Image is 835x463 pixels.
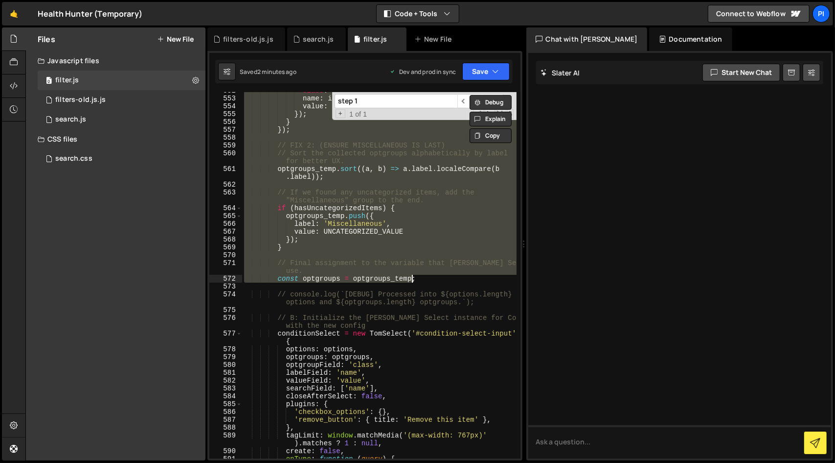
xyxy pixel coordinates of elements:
div: 558 [209,134,242,142]
div: search.js [303,34,334,44]
div: 582 [209,377,242,385]
span: Search In Selection [507,109,514,119]
div: Dev and prod in sync [389,68,456,76]
div: 581 [209,369,242,377]
div: 585 [209,400,242,408]
div: Javascript files [26,51,205,71]
button: Start new chat [702,64,780,81]
h2: Files [38,34,55,45]
a: 🤙 [2,2,26,25]
span: Toggle Replace mode [336,109,346,118]
div: 16494/45041.js [38,110,205,129]
div: 557 [209,126,242,134]
div: Chat with [PERSON_NAME] [526,27,648,51]
div: 580 [209,361,242,369]
div: 589 [209,432,242,447]
div: 567 [209,228,242,236]
div: search.js [55,115,86,124]
span: 0 [46,77,52,85]
button: Code + Tools [377,5,459,23]
div: 16494/44708.js [38,71,205,90]
div: 577 [209,330,242,345]
div: search.css [55,154,92,163]
div: 563 [209,189,242,204]
div: 562 [209,181,242,189]
h2: Slater AI [541,68,580,77]
div: 579 [209,353,242,361]
div: 555 [209,110,242,118]
div: Health Hunter (Temporary) [38,8,142,20]
div: 584 [209,392,242,400]
button: Explain [470,112,512,126]
div: 570 [209,251,242,259]
div: Documentation [649,27,732,51]
div: 573 [209,283,242,291]
div: 591 [209,455,242,463]
div: 588 [209,424,242,432]
span: ​ [457,94,471,108]
div: 578 [209,345,242,353]
button: New File [157,35,194,43]
div: 583 [209,385,242,392]
button: Debug [470,95,512,110]
div: 575 [209,306,242,314]
input: Search for [335,94,457,108]
div: 560 [209,149,242,165]
div: 16494/45743.css [38,149,205,169]
div: 561 [209,165,242,181]
div: 571 [209,259,242,275]
div: New File [414,34,455,44]
div: filters-old.js.js [55,96,106,104]
div: 559 [209,142,242,149]
div: 565 [209,212,242,220]
span: 1 of 1 [345,110,371,118]
div: 572 [209,275,242,283]
div: 554 [209,102,242,110]
div: 16494/45764.js [38,90,205,110]
a: Pi [812,5,830,23]
div: 586 [209,408,242,416]
div: 576 [209,314,242,330]
div: 553 [209,95,242,102]
div: 574 [209,291,242,306]
div: 566 [209,220,242,228]
div: Saved [240,68,296,76]
div: 2 minutes ago [257,68,296,76]
div: filter.js [363,34,387,44]
div: filters-old.js.js [223,34,273,44]
div: 568 [209,236,242,244]
button: Copy [470,128,512,143]
div: 564 [209,204,242,212]
div: CSS files [26,129,205,149]
button: Save [462,63,510,80]
div: filter.js [55,76,79,85]
a: Connect to Webflow [708,5,810,23]
div: 587 [209,416,242,424]
div: 590 [209,447,242,455]
div: 556 [209,118,242,126]
div: 569 [209,244,242,251]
